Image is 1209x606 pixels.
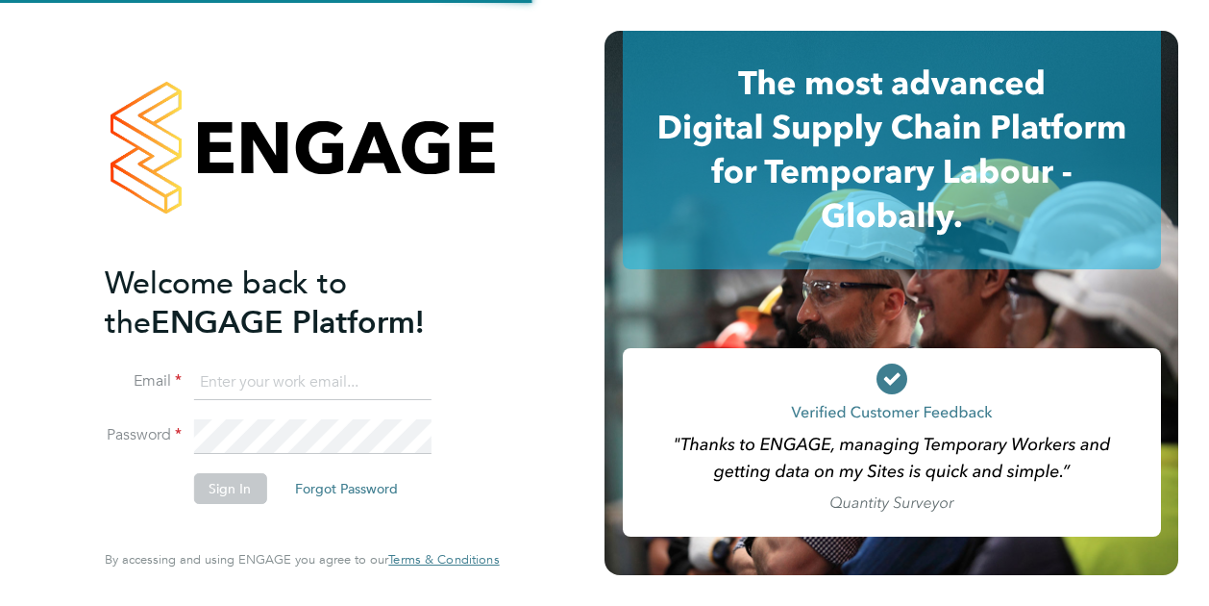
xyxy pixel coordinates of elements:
[388,552,499,568] a: Terms & Conditions
[105,371,182,391] label: Email
[105,264,480,342] h2: ENGAGE Platform!
[105,265,347,341] span: Welcome back to the
[280,473,413,504] button: Forgot Password
[193,366,431,400] input: Enter your work email...
[105,551,499,568] span: By accessing and using ENGAGE you agree to our
[388,551,499,568] span: Terms & Conditions
[105,425,182,445] label: Password
[193,473,266,504] button: Sign In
